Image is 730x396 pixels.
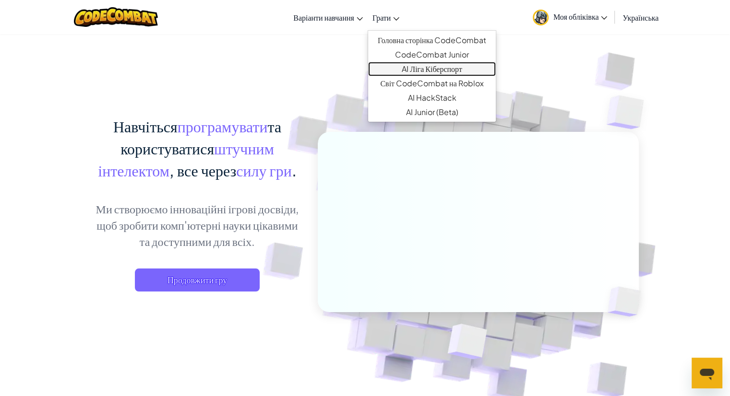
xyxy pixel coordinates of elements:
[113,116,178,136] span: Навчіться
[135,268,260,291] a: Продовжити гру
[368,62,496,76] a: AI Ліга Кіберспорт
[372,12,391,23] span: Грати
[368,76,496,91] a: Світ CodeCombat на Roblox
[292,161,297,180] span: .
[368,33,496,47] a: Головна сторінка CodeCombat
[368,105,496,119] a: AI Junior (Beta)
[169,161,236,180] span: , все через
[692,358,722,388] iframe: Кнопка для запуску вікна повідомлень
[618,4,663,30] a: Українська
[92,200,303,249] p: Ми створюємо інноваційні ігрові досвіди, щоб зробити комп'ютерні науки цікавими та доступними для...
[368,47,496,62] a: CodeCombat Junior
[288,4,368,30] a: Варіанти навчання
[587,72,670,153] img: Overlap cubes
[533,10,549,25] img: avatar
[74,7,158,27] img: CodeCombat logo
[293,12,354,23] span: Варіанти навчання
[463,71,532,143] img: Overlap cubes
[236,161,292,180] span: силу гри
[622,12,658,23] span: Українська
[368,4,404,30] a: Грати
[591,267,663,337] img: Overlap cubes
[528,2,612,32] a: Моя обліківка
[424,303,510,383] img: Overlap cubes
[178,116,268,136] span: програмувати
[553,12,607,22] span: Моя обліківка
[368,91,496,105] a: AI HackStack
